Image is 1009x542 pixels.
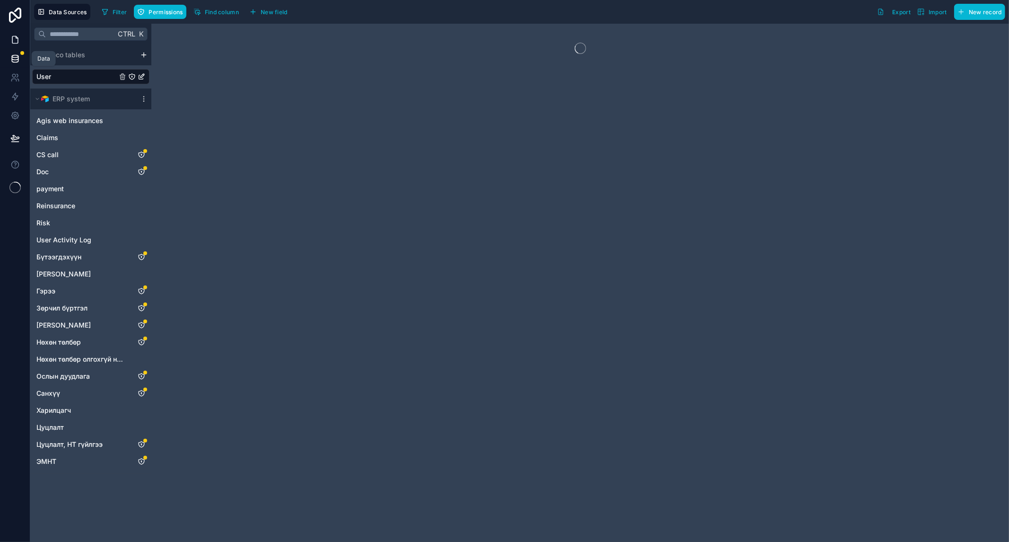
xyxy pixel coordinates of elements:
a: New record [950,4,1005,20]
a: User Activity Log [36,235,126,245]
button: New record [954,4,1005,20]
a: Claims [36,133,126,142]
div: Бүтээгдэхүүн [32,249,149,265]
div: ЭМНТ [32,454,149,469]
a: Reinsurance [36,201,126,211]
span: Agis web insurances [36,116,103,125]
a: User [36,72,117,81]
a: Нөхөн төлбөр олгохгүй нөхцөл [36,355,126,364]
span: Бүтээгдэхүүн [36,252,81,262]
span: Doc [36,167,49,177]
span: [PERSON_NAME] [36,320,91,330]
a: payment [36,184,126,194]
button: Permissions [134,5,186,19]
span: K [138,31,144,37]
button: Filter [98,5,131,19]
div: Doc [32,164,149,179]
div: Risk [32,215,149,231]
div: Agis web insurances [32,113,149,128]
span: Ослын дуудлага [36,372,90,381]
a: Ослын дуудлага [36,372,126,381]
span: Цуцлалт [36,423,64,432]
div: Зүйлийн дэлгэрэнгүй [32,318,149,333]
a: Харилцагч [36,406,126,415]
a: Гэрээ [36,286,126,296]
a: Санхүү [36,389,126,398]
div: Нөхөн төлбөр [32,335,149,350]
div: Ослын дуудлага [32,369,149,384]
span: Санхүү [36,389,60,398]
button: New field [246,5,291,19]
span: Noloco tables [41,50,85,60]
a: Doc [36,167,126,177]
span: Claims [36,133,58,142]
span: Цуцлалт, НТ гүйлгээ [36,440,103,449]
button: Noloco tables [32,48,136,62]
div: Reinsurance [32,198,149,213]
div: Цуцлалт [32,420,149,435]
span: Find column [205,9,239,16]
span: Гэрээ [36,286,55,296]
span: User Activity Log [36,235,91,245]
span: Data Sources [49,9,87,16]
img: Airtable Logo [41,95,49,103]
a: ЭМНТ [36,457,126,466]
a: Бүтээгдэхүүн [36,252,126,262]
a: [PERSON_NAME] [36,269,126,279]
a: Risk [36,218,126,228]
div: Зөрчил бүртгэл [32,301,149,316]
span: [PERSON_NAME] [36,269,91,279]
div: Гадагшаа хандалт [32,267,149,282]
span: Filter [113,9,127,16]
div: Data [37,55,50,62]
a: CS call [36,150,126,160]
div: Нөхөн төлбөр олгохгүй нөхцөл [32,352,149,367]
div: Харилцагч [32,403,149,418]
a: Зөрчил бүртгэл [36,303,126,313]
div: Claims [32,130,149,145]
a: Permissions [134,5,190,19]
span: Ctrl [117,28,136,40]
div: User Activity Log [32,232,149,248]
div: User [32,69,149,84]
span: Risk [36,218,50,228]
button: Find column [190,5,242,19]
span: Зөрчил бүртгэл [36,303,88,313]
div: payment [32,181,149,196]
div: Цуцлалт, НТ гүйлгээ [32,437,149,452]
span: New record [969,9,1002,16]
a: Цуцлалт [36,423,126,432]
a: [PERSON_NAME] [36,320,126,330]
span: payment [36,184,64,194]
span: Харилцагч [36,406,71,415]
span: Import [929,9,947,16]
div: Санхүү [32,386,149,401]
div: CS call [32,147,149,162]
span: ERP system [53,94,90,104]
span: Reinsurance [36,201,75,211]
span: Permissions [149,9,183,16]
span: CS call [36,150,59,160]
a: Нөхөн төлбөр [36,338,126,347]
button: Export [874,4,914,20]
a: Цуцлалт, НТ гүйлгээ [36,440,126,449]
span: ЭМНТ [36,457,56,466]
span: New field [261,9,288,16]
button: Airtable LogoERP system [32,92,136,106]
span: Нөхөн төлбөр [36,338,81,347]
span: Export [892,9,911,16]
span: User [36,72,51,81]
button: Import [914,4,950,20]
a: Agis web insurances [36,116,126,125]
div: Гэрээ [32,284,149,299]
button: Data Sources [34,4,90,20]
